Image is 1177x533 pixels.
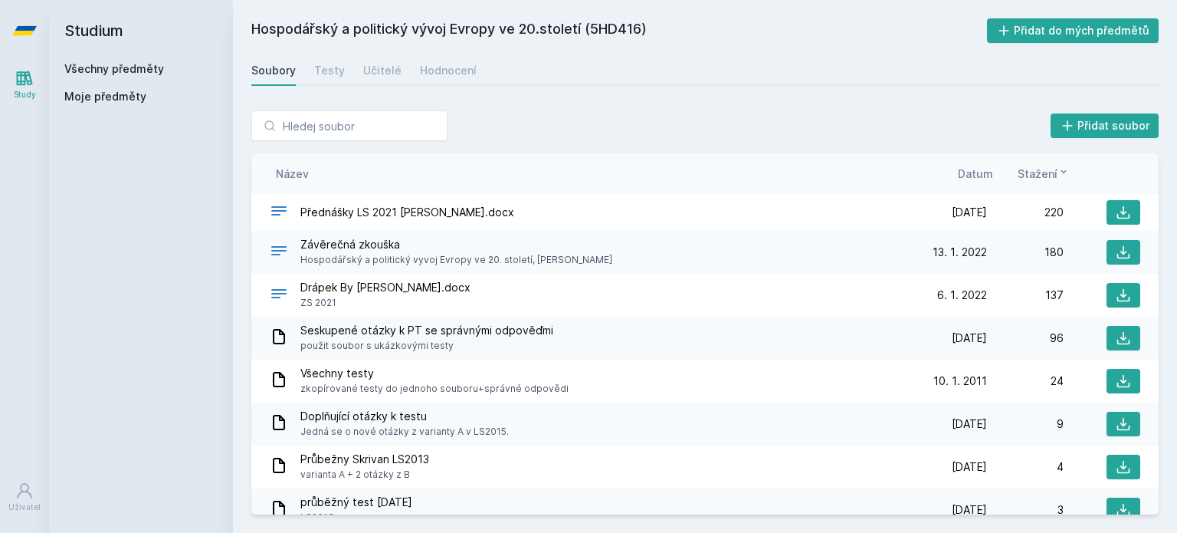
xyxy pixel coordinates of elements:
[300,381,569,396] span: zkopírované testy do jednoho souboru+správné odpovědi
[300,495,412,510] span: průběžný test [DATE]
[958,166,993,182] button: Datum
[300,295,470,311] span: ZS 2021
[952,416,987,432] span: [DATE]
[300,510,412,525] span: LS2013
[300,252,612,268] span: Hospodářský a politický vyvoj Evropy ve 20. století, [PERSON_NAME]
[300,467,429,482] span: varianta A + 2 otázky z B
[8,502,41,513] div: Uživatel
[251,63,296,78] div: Soubory
[64,62,164,75] a: Všechny předměty
[251,110,448,141] input: Hledej soubor
[952,331,987,346] span: [DATE]
[3,61,46,108] a: Study
[251,55,296,86] a: Soubory
[987,416,1064,432] div: 9
[987,205,1064,220] div: 220
[300,237,612,252] span: Závěrečná zkouška
[952,205,987,220] span: [DATE]
[363,63,402,78] div: Učitelé
[987,373,1064,389] div: 24
[270,202,288,224] div: DOCX
[1018,166,1057,182] span: Stažení
[300,409,509,424] span: Doplňující otázky k testu
[987,245,1064,260] div: 180
[933,373,987,389] span: 10. 1. 2011
[14,89,36,100] div: Study
[937,288,987,303] span: 6. 1. 2022
[987,459,1064,475] div: 4
[300,452,429,467] span: Průbežny Skrivan LS2013
[276,166,309,182] button: Název
[300,323,553,338] span: Seskupené otázky k PT se správnými odpověďmi
[987,502,1064,518] div: 3
[987,331,1064,346] div: 96
[3,474,46,521] a: Uživatel
[933,245,987,260] span: 13. 1. 2022
[251,18,987,43] h2: Hospodářský a politický vývoj Evropy ve 20.století (5HD416)
[270,242,288,264] div: .DOCX
[987,18,1159,43] button: Přidat do mých předmětů
[420,63,477,78] div: Hodnocení
[314,63,345,78] div: Testy
[1018,166,1070,182] button: Stažení
[300,366,569,381] span: Všechny testy
[270,285,288,307] div: DOCX
[300,280,470,295] span: Drápek By [PERSON_NAME].docx
[314,55,345,86] a: Testy
[300,424,509,439] span: Jedná se o nové otázky z varianty A v LS2015.
[363,55,402,86] a: Učitelé
[987,288,1064,303] div: 137
[1051,114,1159,138] button: Přidat soubor
[64,89,146,104] span: Moje předměty
[300,205,514,220] span: Přednášky LS 2021 [PERSON_NAME].docx
[952,502,987,518] span: [DATE]
[420,55,477,86] a: Hodnocení
[952,459,987,475] span: [DATE]
[300,338,553,354] span: použit soubor s ukázkovými testy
